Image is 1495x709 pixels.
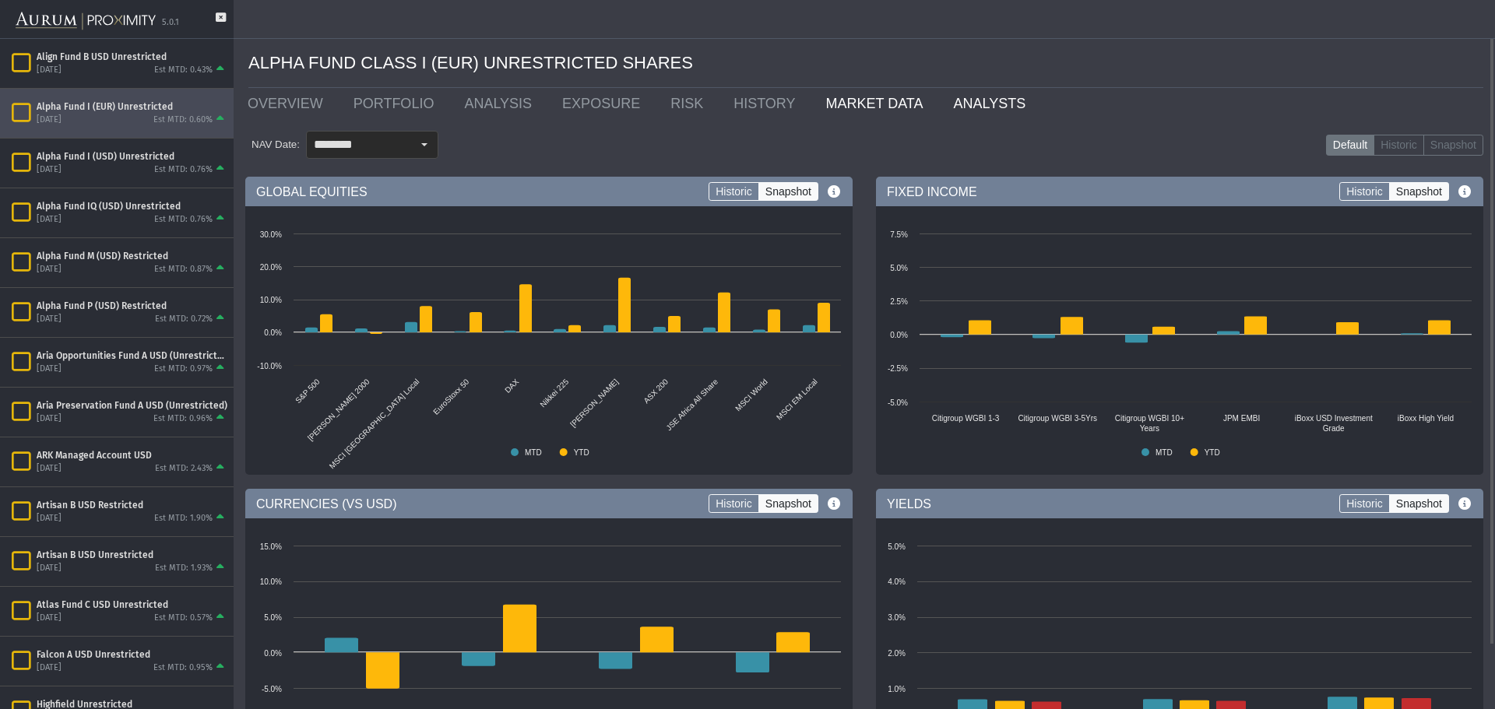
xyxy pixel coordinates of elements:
div: 5.0.1 [162,17,179,29]
label: Snapshot [758,494,818,513]
text: [PERSON_NAME] [568,377,620,429]
div: [DATE] [37,413,62,425]
text: 20.0% [260,263,282,272]
text: YTD [1205,448,1220,457]
div: [DATE] [37,662,62,674]
text: -5.0% [262,685,282,693]
a: EXPOSURE [551,88,659,119]
div: Artisan B USD Restricted [37,499,227,511]
text: 10.0% [260,577,282,586]
div: Est MTD: 0.96% [153,413,213,425]
div: Est MTD: 0.43% [154,65,213,76]
text: YTD [574,448,589,457]
div: Atlas Fund C USD Unrestricted [37,598,227,611]
text: S&P 500 [294,377,322,405]
div: [DATE] [37,314,62,325]
a: HISTORY [722,88,814,119]
text: 4.0% [888,577,906,586]
label: Snapshot [758,182,818,201]
label: Historic [709,182,759,201]
text: -2.5% [888,364,908,373]
a: ANALYSTS [942,88,1045,119]
text: 2.5% [890,297,908,306]
text: MSCI World [733,377,769,413]
text: MTD [1156,448,1173,457]
text: iBoxx USD Investment Grade [1295,414,1373,433]
div: Alpha Fund I (USD) Unrestricted [37,150,227,163]
a: PORTFOLIO [342,88,453,119]
div: [DATE] [37,114,62,126]
span: NAV Date: [245,138,306,152]
div: Alpha Fund I (EUR) Unrestricted [37,100,227,113]
div: GLOBAL EQUITIES [245,177,853,206]
img: Aurum-Proximity%20white.svg [16,4,156,38]
text: 5.0% [890,264,908,272]
label: Historic [1339,182,1390,201]
text: -5.0% [888,398,908,407]
label: Historic [1339,494,1390,513]
div: ARK Managed Account USD [37,449,227,462]
text: Nikkei 225 [538,377,570,409]
text: 3.0% [888,613,906,622]
div: Est MTD: 1.93% [155,563,213,574]
label: Snapshot [1423,135,1483,156]
div: Alpha Fund M (USD) Restricted [37,250,227,262]
div: Aria Preservation Fund A USD (Unrestricted) [37,399,227,412]
text: 15.0% [260,542,282,551]
div: Est MTD: 0.72% [155,314,213,325]
div: Est MTD: 0.57% [154,612,213,624]
div: Alpha Fund P (USD) Restricted [37,300,227,312]
text: 0.0% [890,331,908,339]
text: 10.0% [260,296,282,304]
label: Snapshot [1389,494,1449,513]
text: MTD [525,448,542,457]
text: -10.0% [257,362,282,370]
div: CURRENCIES (VS USD) [245,489,853,518]
a: MARKET DATA [814,88,942,119]
div: FIXED INCOME [876,177,1483,206]
div: Est MTD: 0.97% [154,363,213,375]
label: Historic [709,494,759,513]
div: [DATE] [37,65,62,76]
text: MSCI [GEOGRAPHIC_DATA] Local [328,377,421,471]
div: [DATE] [37,612,62,624]
text: 0.0% [264,328,282,337]
label: Snapshot [1389,182,1449,201]
text: ASX 200 [642,377,670,405]
text: 1.0% [888,685,906,693]
div: Align Fund B USD Unrestricted [37,51,227,63]
div: Est MTD: 0.87% [154,264,213,276]
div: Falcon A USD Unrestricted [37,648,227,661]
text: [PERSON_NAME] 2000 [306,377,371,443]
a: RISK [659,88,722,119]
div: ALPHA FUND CLASS I (EUR) UNRESTRICTED SHARES [248,39,1483,88]
div: Alpha Fund IQ (USD) Unrestricted [37,200,227,212]
text: Citigroup WGBI 10+ Years [1115,414,1184,433]
text: DAX [503,377,521,395]
text: 30.0% [260,230,282,239]
div: Aria Opportunities Fund A USD (Unrestricted) [37,349,227,362]
text: MSCI EM Local [775,377,819,422]
label: Default [1326,135,1374,156]
text: 7.5% [890,230,908,239]
a: ANALYSIS [452,88,551,119]
div: [DATE] [37,363,62,375]
div: [DATE] [37,513,62,525]
div: [DATE] [37,463,62,475]
text: JSE Africa All Share [664,377,719,433]
div: [DATE] [37,563,62,574]
div: [DATE] [37,264,62,276]
div: YIELDS [876,489,1483,518]
text: Citigroup WGBI 1-3 [932,414,1000,423]
text: 5.0% [264,613,282,622]
text: Citigroup WGBI 3-5Yrs [1018,414,1097,423]
div: Est MTD: 0.60% [153,114,213,126]
a: OVERVIEW [236,88,342,119]
div: Select [411,132,438,158]
div: Est MTD: 0.76% [154,214,213,226]
div: Est MTD: 0.76% [154,164,213,176]
text: JPM EMBI [1223,414,1260,423]
text: 2.0% [888,649,906,658]
text: 0.0% [264,649,282,658]
div: Est MTD: 1.90% [154,513,213,525]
